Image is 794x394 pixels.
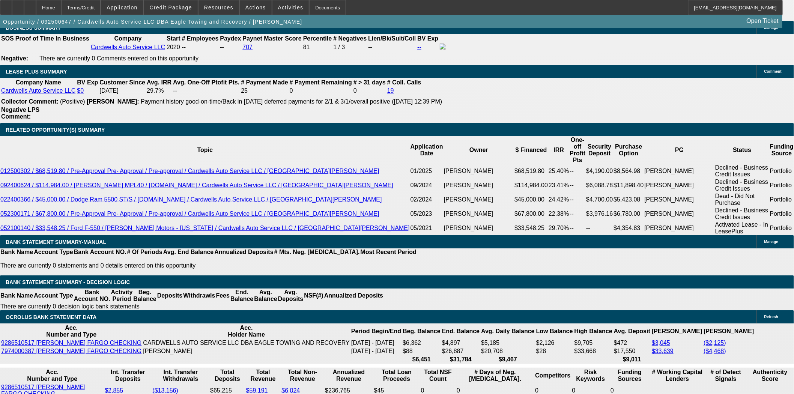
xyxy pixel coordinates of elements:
[644,192,715,207] td: [PERSON_NAME]
[586,207,613,221] td: $3,976.16
[304,289,324,303] th: NSF(#)
[114,35,142,42] b: Company
[402,339,441,347] td: $6,362
[150,5,192,11] span: Credit Package
[143,324,350,338] th: Acc. Holder Name
[514,207,548,221] td: $67,800.00
[91,44,165,50] a: Cardwells Auto Service LLC
[6,239,106,245] span: BANK STATEMENT SUMMARY-MANUAL
[243,35,302,42] b: Paynet Master Score
[644,136,715,164] th: PG
[74,248,127,256] th: Bank Account NO.
[764,240,778,244] span: Manage
[290,79,352,86] b: # Payment Remaining
[1,368,104,383] th: Acc. Number and Type
[333,44,367,51] div: 1 / 3
[514,178,548,192] td: $114,984.00
[410,136,444,164] th: Application Date
[536,324,573,338] th: Low Balance
[614,324,651,338] th: Avg. Deposit
[652,348,674,354] a: $33,639
[548,164,569,178] td: 25.40%
[1,55,28,62] b: Negative:
[574,347,613,355] td: $33,668
[1,340,141,346] a: 9286510517 [PERSON_NAME] FARGO CHECKING
[444,221,514,235] td: [PERSON_NAME]
[245,5,266,11] span: Actions
[586,136,613,164] th: Security Deposit
[0,168,379,174] a: 012500302 / $68,519.80 / Pre-Approval Pre- Approval / Pre-approval / Cardwells Auto Service LLC /...
[182,35,219,42] b: # Employees
[353,79,386,86] b: # > 31 days
[240,0,272,15] button: Actions
[548,136,569,164] th: IRR
[3,19,302,25] span: Opportunity / 092500647 / Cardwells Auto Service LLC DBA Eagle Towing and Recovery / [PERSON_NAME]
[442,347,480,355] td: $26,887
[410,207,444,221] td: 05/2023
[6,69,67,75] span: LEASE PLUS SUMMARY
[644,221,715,235] td: [PERSON_NAME]
[104,368,151,383] th: Int. Transfer Deposits
[715,178,770,192] td: Declined - Business Credit Issues
[254,289,277,303] th: Avg. Balance
[644,178,715,192] td: [PERSON_NAME]
[442,356,480,363] th: $31,784
[644,207,715,221] td: [PERSON_NAME]
[514,221,548,235] td: $33,548.25
[614,136,644,164] th: Purchase Option
[770,136,794,164] th: Funding Source
[1,348,141,354] a: 7974000387 [PERSON_NAME] FARGO CHECKING
[230,289,254,303] th: End. Balance
[0,262,417,269] p: There are currently 0 statements and 0 details entered on this opportunity
[1,87,75,94] a: Cardwells Auto Service LLC
[278,289,304,303] th: Avg. Deposits
[481,339,535,347] td: $5,185
[33,289,74,303] th: Account Type
[220,43,241,51] td: --
[514,164,548,178] td: $68,519.80
[747,368,793,383] th: Authenticity Score
[324,289,383,303] th: Annualized Deposits
[650,368,705,383] th: # Working Capital Lenders
[374,368,420,383] th: Total Loan Proceeds
[243,44,253,50] a: 707
[442,339,480,347] td: $4,897
[548,207,569,221] td: 22.38%
[167,35,180,42] b: Start
[220,35,241,42] b: Paydex
[410,221,444,235] td: 05/2021
[246,387,268,394] a: $59,191
[402,347,441,355] td: $88
[204,5,233,11] span: Resources
[368,35,416,42] b: Lien/Bk/Suit/Coll
[764,69,782,74] span: Comment
[133,289,156,303] th: Beg. Balance
[402,356,441,363] th: $6,451
[289,87,352,95] td: 0
[770,192,794,207] td: Portfolio
[574,324,613,338] th: High Balance
[536,347,573,355] td: $28
[303,44,332,51] div: 81
[0,182,393,188] a: 092400624 / $114,984.00 / [PERSON_NAME] MPL40 / [DOMAIN_NAME] / Cardwells Auto Service LLC / [GEO...
[0,225,410,231] a: 052100140 / $33,548.25 / Ford F-550 / [PERSON_NAME] Motors - [US_STATE] / Cardwells Auto Service ...
[548,192,569,207] td: 24.42%
[715,192,770,207] td: Dead - Did Not Purchase
[87,98,139,105] b: [PERSON_NAME]:
[1,107,39,120] b: Negative LPS Comment:
[614,178,644,192] td: $11,898.40
[281,368,324,383] th: Total Non-Revenue
[1,324,142,338] th: Acc. Number and Type
[274,248,360,256] th: # Mts. Neg. [MEDICAL_DATA].
[387,79,421,86] b: # Coll. Calls
[651,324,702,338] th: [PERSON_NAME]
[586,164,613,178] td: $4,190.00
[333,35,367,42] b: # Negatives
[764,315,778,319] span: Refresh
[744,15,782,27] a: Open Ticket
[715,221,770,235] td: Activated Lease - In LeasePlus
[74,289,111,303] th: Bank Account NO.
[16,79,61,86] b: Company Name
[614,339,651,347] td: $472
[166,43,180,51] td: 2020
